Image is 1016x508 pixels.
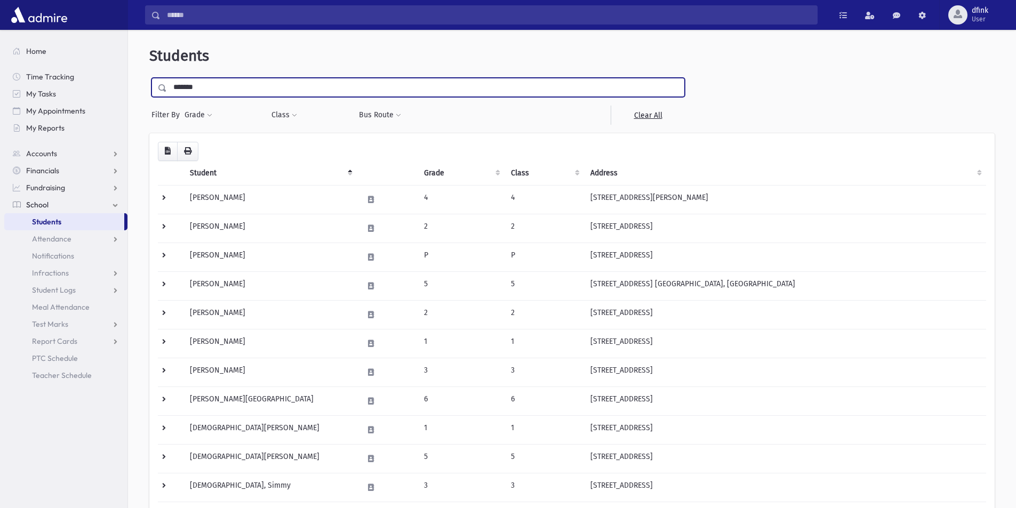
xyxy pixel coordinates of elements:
[611,106,685,125] a: Clear All
[183,271,356,300] td: [PERSON_NAME]
[418,161,505,186] th: Grade: activate to sort column ascending
[32,319,68,329] span: Test Marks
[32,302,90,312] span: Meal Attendance
[26,106,85,116] span: My Appointments
[418,185,505,214] td: 4
[584,271,986,300] td: [STREET_ADDRESS] [GEOGRAPHIC_DATA], [GEOGRAPHIC_DATA]
[151,109,184,120] span: Filter By
[4,367,127,384] a: Teacher Schedule
[32,370,92,380] span: Teacher Schedule
[418,243,505,271] td: P
[32,353,78,363] span: PTC Schedule
[584,300,986,329] td: [STREET_ADDRESS]
[4,316,127,333] a: Test Marks
[183,386,356,415] td: [PERSON_NAME][GEOGRAPHIC_DATA]
[584,386,986,415] td: [STREET_ADDRESS]
[505,300,585,329] td: 2
[32,217,61,227] span: Students
[4,68,127,85] a: Time Tracking
[418,415,505,444] td: 1
[505,185,585,214] td: 4
[26,72,74,82] span: Time Tracking
[418,300,505,329] td: 2
[4,281,127,299] a: Student Logs
[4,247,127,264] a: Notifications
[4,43,127,60] a: Home
[505,161,585,186] th: Class: activate to sort column ascending
[505,358,585,386] td: 3
[32,285,76,295] span: Student Logs
[4,333,127,350] a: Report Cards
[161,5,817,25] input: Search
[183,473,356,502] td: [DEMOGRAPHIC_DATA], Simmy
[183,444,356,473] td: [DEMOGRAPHIC_DATA][PERSON_NAME]
[32,251,74,261] span: Notifications
[32,268,69,278] span: Infractions
[584,329,986,358] td: [STREET_ADDRESS]
[505,329,585,358] td: 1
[418,444,505,473] td: 5
[4,264,127,281] a: Infractions
[26,123,65,133] span: My Reports
[184,106,213,125] button: Grade
[4,85,127,102] a: My Tasks
[26,149,57,158] span: Accounts
[183,185,356,214] td: [PERSON_NAME]
[418,329,505,358] td: 1
[158,142,178,161] button: CSV
[972,6,988,15] span: dfink
[584,185,986,214] td: [STREET_ADDRESS][PERSON_NAME]
[584,415,986,444] td: [STREET_ADDRESS]
[4,196,127,213] a: School
[32,234,71,244] span: Attendance
[149,47,209,64] span: Students
[505,271,585,300] td: 5
[177,142,198,161] button: Print
[584,243,986,271] td: [STREET_ADDRESS]
[183,415,356,444] td: [DEMOGRAPHIC_DATA][PERSON_NAME]
[183,329,356,358] td: [PERSON_NAME]
[9,4,70,26] img: AdmirePro
[505,386,585,415] td: 6
[4,350,127,367] a: PTC Schedule
[418,386,505,415] td: 6
[972,15,988,23] span: User
[4,119,127,136] a: My Reports
[183,243,356,271] td: [PERSON_NAME]
[418,214,505,243] td: 2
[505,243,585,271] td: P
[584,473,986,502] td: [STREET_ADDRESS]
[584,161,986,186] th: Address: activate to sort column ascending
[4,145,127,162] a: Accounts
[418,358,505,386] td: 3
[26,89,56,99] span: My Tasks
[26,183,65,192] span: Fundraising
[4,299,127,316] a: Meal Attendance
[26,200,49,209] span: School
[4,162,127,179] a: Financials
[584,214,986,243] td: [STREET_ADDRESS]
[271,106,298,125] button: Class
[505,444,585,473] td: 5
[26,166,59,175] span: Financials
[183,300,356,329] td: [PERSON_NAME]
[4,230,127,247] a: Attendance
[32,336,77,346] span: Report Cards
[358,106,402,125] button: Bus Route
[584,358,986,386] td: [STREET_ADDRESS]
[505,214,585,243] td: 2
[26,46,46,56] span: Home
[4,102,127,119] a: My Appointments
[505,415,585,444] td: 1
[505,473,585,502] td: 3
[183,161,356,186] th: Student: activate to sort column descending
[584,444,986,473] td: [STREET_ADDRESS]
[418,271,505,300] td: 5
[4,179,127,196] a: Fundraising
[4,213,124,230] a: Students
[183,214,356,243] td: [PERSON_NAME]
[418,473,505,502] td: 3
[183,358,356,386] td: [PERSON_NAME]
